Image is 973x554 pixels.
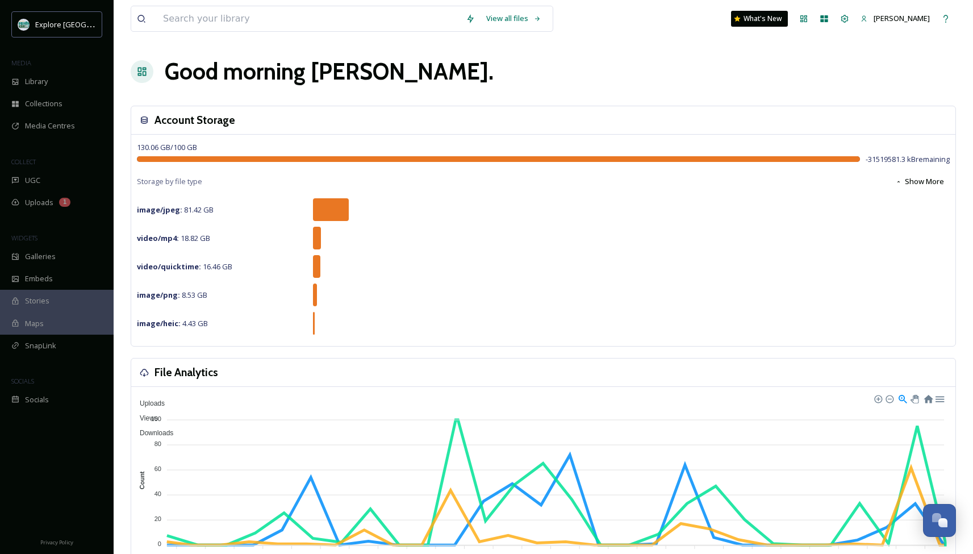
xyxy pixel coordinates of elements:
div: Menu [934,393,944,403]
span: Collections [25,98,62,109]
span: [PERSON_NAME] [874,13,930,23]
span: -31519581.3 kB remaining [866,154,950,165]
span: Media Centres [25,120,75,131]
div: Zoom In [874,394,882,402]
strong: image/jpeg : [137,205,182,215]
span: COLLECT [11,157,36,166]
div: Selection Zoom [897,393,907,403]
tspan: 60 [154,465,161,472]
input: Search your library [157,6,460,31]
span: Downloads [131,429,173,437]
button: Show More [890,170,950,193]
h3: File Analytics [154,364,218,381]
span: Socials [25,394,49,405]
div: Reset Zoom [923,393,933,403]
strong: video/quicktime : [137,261,201,272]
a: What's New [731,11,788,27]
span: 16.46 GB [137,261,232,272]
div: Zoom Out [885,394,893,402]
span: Uploads [25,197,53,208]
h1: Good morning [PERSON_NAME] . [165,55,494,89]
span: Stories [25,295,49,306]
span: SnapLink [25,340,56,351]
span: Embeds [25,273,53,284]
span: Maps [25,318,44,329]
div: 1 [59,198,70,207]
span: 8.53 GB [137,290,207,300]
text: Count [139,471,145,489]
span: WIDGETS [11,234,37,242]
strong: image/heic : [137,318,181,328]
tspan: 40 [154,490,161,497]
img: 67e7af72-b6c8-455a-acf8-98e6fe1b68aa.avif [18,19,30,30]
span: 18.82 GB [137,233,210,243]
span: Galleries [25,251,56,262]
span: Library [25,76,48,87]
a: Privacy Policy [40,535,73,548]
strong: image/png : [137,290,180,300]
tspan: 0 [158,540,161,547]
span: Explore [GEOGRAPHIC_DATA][PERSON_NAME] [35,19,191,30]
span: 81.42 GB [137,205,214,215]
span: 130.06 GB / 100 GB [137,142,197,152]
strong: video/mp4 : [137,233,179,243]
span: 4.43 GB [137,318,208,328]
tspan: 20 [154,515,161,522]
div: Panning [911,395,917,402]
span: SOCIALS [11,377,34,385]
span: Privacy Policy [40,539,73,546]
h3: Account Storage [154,112,235,128]
span: UGC [25,175,40,186]
span: MEDIA [11,59,31,67]
span: Views [131,414,158,422]
span: Uploads [131,399,165,407]
a: [PERSON_NAME] [855,7,936,30]
tspan: 100 [151,415,161,422]
tspan: 80 [154,440,161,447]
button: Open Chat [923,504,956,537]
span: Storage by file type [137,176,202,187]
a: View all files [481,7,547,30]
